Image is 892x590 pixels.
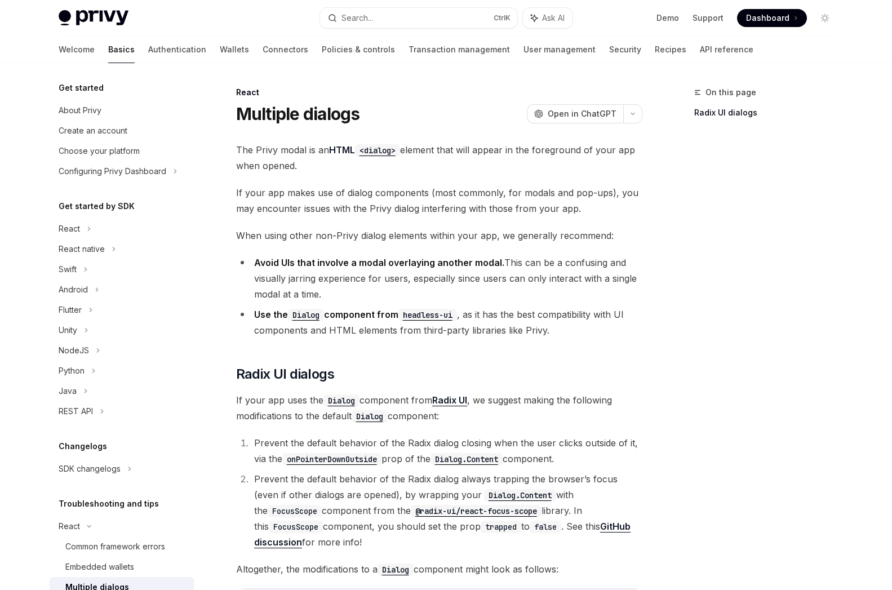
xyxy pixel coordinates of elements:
span: If your app makes use of dialog components (most commonly, for modals and pop-ups), you may encou... [236,185,642,216]
h5: Troubleshooting and tips [59,497,159,511]
a: User management [523,36,596,63]
strong: Use the component from [254,309,457,320]
button: Search...CtrlK [320,8,517,28]
li: Prevent the default behavior of the Radix dialog always trapping the browser’s focus (even if oth... [251,471,642,550]
strong: Avoid UIs that involve a modal overlaying another modal. [254,257,504,268]
code: Dialog.Content [431,453,503,465]
a: Radix UI dialogs [694,104,843,122]
a: HTML<dialog> [329,144,400,156]
code: Dialog [378,564,414,576]
div: Swift [59,263,77,276]
a: API reference [700,36,753,63]
code: <dialog> [355,144,400,157]
div: Unity [59,323,77,337]
code: Dialog [323,394,360,407]
a: Radix UI [432,394,467,406]
code: false [530,521,561,533]
button: Open in ChatGPT [527,104,623,123]
div: About Privy [59,104,101,117]
li: This can be a confusing and visually jarring experience for users, especially since users can onl... [236,255,642,302]
div: Create an account [59,124,127,137]
div: Python [59,364,85,378]
div: React [59,520,80,533]
a: Support [693,12,724,24]
code: headless-ui [398,309,457,321]
h5: Get started [59,81,104,95]
h5: Changelogs [59,440,107,453]
a: Welcome [59,36,95,63]
a: Security [609,36,641,63]
div: Common framework errors [65,540,165,553]
div: REST API [59,405,93,418]
span: Radix UI dialogs [236,365,334,383]
div: React [59,222,80,236]
span: When using other non-Privy dialog elements within your app, we generally recommend: [236,228,642,243]
a: Create an account [50,121,194,141]
img: light logo [59,10,128,26]
span: Dashboard [746,12,789,24]
a: Dialog [288,309,324,320]
li: , as it has the best compatibility with UI components and HTML elements from third-party librarie... [236,307,642,338]
h1: Multiple dialogs [236,104,360,124]
code: Dialog [288,309,324,321]
div: SDK changelogs [59,462,121,476]
code: FocusScope [269,521,323,533]
a: Dialog [352,410,388,422]
code: trapped [481,521,521,533]
a: Policies & controls [322,36,395,63]
div: Android [59,283,88,296]
a: Dialog.Content [431,453,503,464]
div: Java [59,384,77,398]
a: Common framework errors [50,536,194,557]
a: onPointerDownOutside [282,453,381,464]
a: Choose your platform [50,141,194,161]
span: Altogether, the modifications to a component might look as follows: [236,561,642,577]
a: Connectors [263,36,308,63]
div: Embedded wallets [65,560,134,574]
code: @radix-ui/react-focus-scope [411,505,542,517]
a: @radix-ui/react-focus-scope [411,505,542,516]
a: Dialog [378,564,414,575]
a: Wallets [220,36,249,63]
div: React native [59,242,105,256]
span: The Privy modal is an element that will appear in the foreground of your app when opened. [236,142,642,174]
div: Choose your platform [59,144,140,158]
div: Flutter [59,303,82,317]
div: Search... [341,11,373,25]
li: Prevent the default behavior of the Radix dialog closing when the user clicks outside of it, via ... [251,435,642,467]
button: Ask AI [523,8,573,28]
code: FocusScope [268,505,322,517]
div: React [236,87,642,98]
button: Toggle dark mode [816,9,834,27]
span: Open in ChatGPT [548,108,616,119]
code: Dialog.Content [484,489,556,502]
span: Ask AI [542,12,565,24]
a: Dashboard [737,9,807,27]
a: Authentication [148,36,206,63]
a: Basics [108,36,135,63]
a: Recipes [655,36,686,63]
a: Transaction management [409,36,510,63]
code: Dialog [352,410,388,423]
span: Ctrl K [494,14,511,23]
span: On this page [705,86,756,99]
div: NodeJS [59,344,89,357]
a: About Privy [50,100,194,121]
h5: Get started by SDK [59,199,135,213]
code: onPointerDownOutside [282,453,381,465]
a: headless-ui [398,309,457,320]
a: Embedded wallets [50,557,194,577]
div: Configuring Privy Dashboard [59,165,166,178]
a: Dialog [323,394,360,406]
span: If your app uses the component from , we suggest making the following modifications to the defaul... [236,392,642,424]
a: Demo [656,12,679,24]
a: Dialog.Content [482,489,556,500]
